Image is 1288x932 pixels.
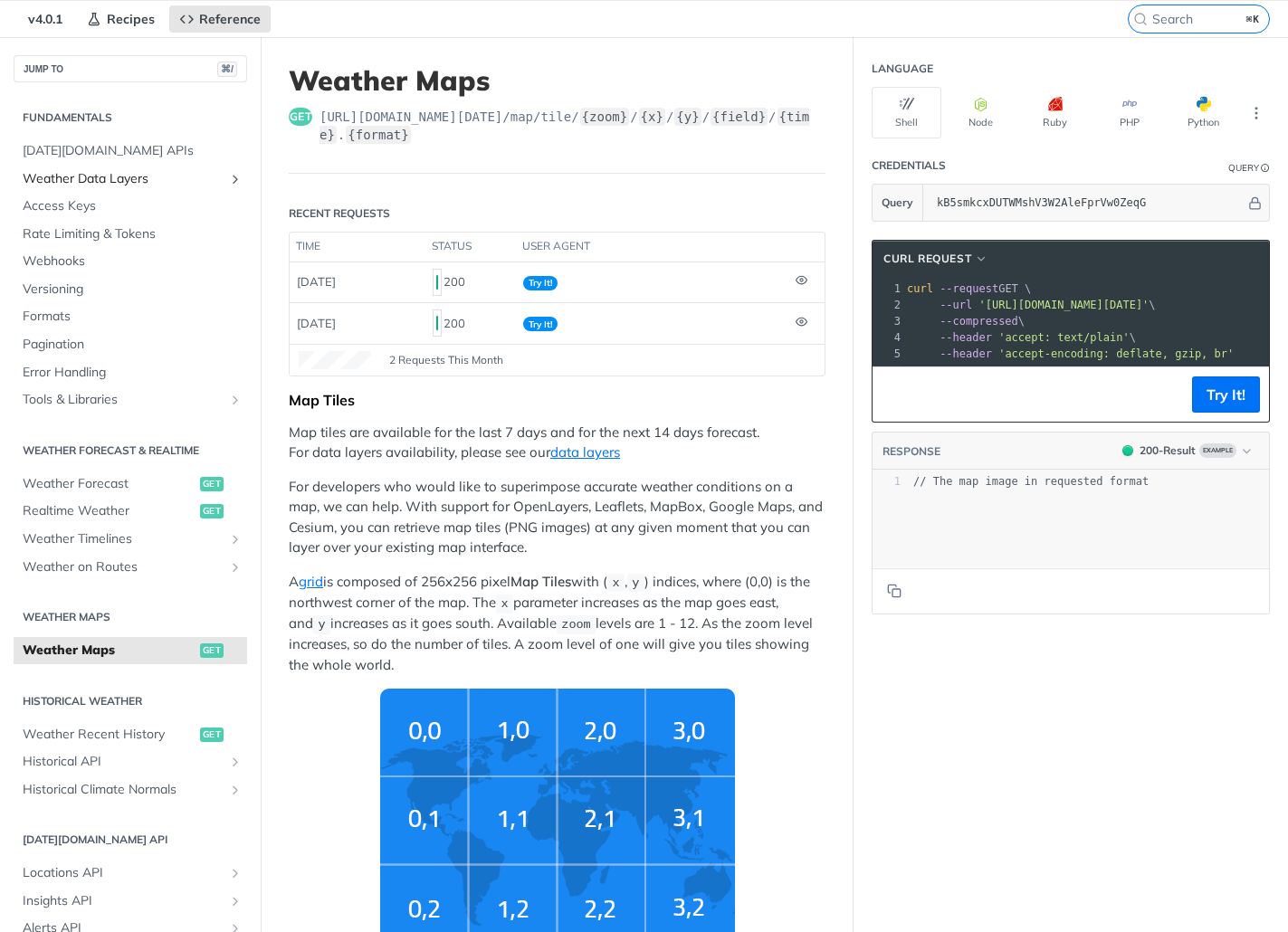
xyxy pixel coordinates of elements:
span: Realtime Weather [23,502,196,520]
div: Language [872,61,933,77]
a: Formats [14,303,247,330]
a: grid [299,573,323,590]
span: x [501,597,508,611]
svg: Search [1133,12,1148,26]
h1: Weather Maps [289,64,825,97]
button: Shell [872,87,941,138]
th: user agent [516,233,788,262]
div: 200 [433,308,509,338]
a: data layers [550,443,620,461]
span: 'accept-encoding: deflate, gzip, br' [998,347,1234,360]
button: Python [1169,87,1238,138]
div: 4 [873,329,903,346]
span: --compressed [940,315,1018,328]
span: curl [907,282,933,295]
button: Query [873,185,923,221]
span: y [632,576,639,590]
input: apikey [928,185,1245,221]
a: Weather Recent Historyget [14,721,247,748]
span: Query [882,195,913,211]
a: Reference [169,5,271,33]
div: 3 [873,313,903,329]
span: 200 [436,316,438,330]
a: Versioning [14,276,247,303]
div: QueryInformation [1228,161,1270,175]
a: Access Keys [14,193,247,220]
label: {x} [639,108,665,126]
h2: Fundamentals [14,109,247,126]
span: Try It! [523,276,558,290]
span: x [612,576,619,590]
span: get [289,108,312,126]
button: RESPONSE [882,442,941,461]
div: 200 - Result [1140,442,1196,459]
span: cURL Request [883,251,971,267]
a: Recipes [77,5,165,33]
button: Ruby [1020,87,1090,138]
a: Weather TimelinesShow subpages for Weather Timelines [14,526,247,553]
a: Rate Limiting & Tokens [14,221,247,248]
span: [DATE][DOMAIN_NAME] APIs [23,142,243,160]
p: A is composed of 256x256 pixel with ( , ) indices, where (0,0) is the northwest corner of the map... [289,572,825,676]
span: Weather Timelines [23,530,224,548]
span: Reference [199,11,261,27]
a: Insights APIShow subpages for Insights API [14,888,247,915]
button: JUMP TO⌘/ [14,55,247,82]
label: {field} [711,108,768,126]
a: Historical Climate NormalsShow subpages for Historical Climate Normals [14,776,247,804]
span: 200 [436,275,438,290]
label: {y} [674,108,701,126]
span: --header [940,347,992,360]
button: cURL Request [877,250,995,268]
button: Hide [1245,194,1264,212]
span: 2 Requests This Month [389,352,503,368]
h2: Historical Weather [14,693,247,709]
a: Webhooks [14,248,247,275]
a: Error Handling [14,359,247,386]
div: Map Tiles [289,391,825,409]
span: // The map image in requested format [913,475,1149,488]
span: '[URL][DOMAIN_NAME][DATE]' [978,299,1149,311]
th: time [290,233,425,262]
a: Weather on RoutesShow subpages for Weather on Routes [14,554,247,581]
label: {format} [346,126,410,144]
span: 200 [1122,445,1133,456]
div: 2 [873,297,903,313]
span: v4.0.1 [18,5,72,33]
button: Show subpages for Historical Climate Normals [228,783,243,797]
span: get [200,477,224,491]
button: Show subpages for Tools & Libraries [228,393,243,407]
span: Weather Data Layers [23,170,224,188]
span: https://api.tomorrow.io/v4/map/tile/{zoom}/{x}/{y}/{field}/{time}.{format} [320,108,825,144]
button: Show subpages for Insights API [228,894,243,908]
span: Versioning [23,281,243,299]
a: Weather Data LayersShow subpages for Weather Data Layers [14,166,247,193]
div: Query [1228,161,1259,175]
span: \ [907,299,1156,311]
span: GET \ [907,282,1031,295]
a: Tools & LibrariesShow subpages for Tools & Libraries [14,386,247,414]
div: Credentials [872,157,946,174]
span: Historical Climate Normals [23,781,224,799]
div: 1 [873,474,901,490]
button: Try It! [1192,376,1260,413]
svg: More ellipsis [1248,105,1264,121]
i: Information [1261,164,1270,173]
span: Error Handling [23,364,243,382]
span: Weather Recent History [23,726,196,744]
label: {time} [320,108,809,144]
a: Realtime Weatherget [14,498,247,525]
span: Insights API [23,892,224,910]
div: 5 [873,346,903,362]
span: Example [1199,443,1236,458]
span: Weather Maps [23,642,196,660]
button: 200200-ResultExample [1113,442,1260,460]
span: get [200,504,224,518]
span: ⌘/ [217,62,237,77]
button: Show subpages for Locations API [228,866,243,880]
span: [DATE] [297,316,336,330]
span: y [318,618,325,632]
span: get [200,643,224,658]
button: Show subpages for Weather on Routes [228,560,243,575]
strong: Map Tiles [510,573,571,590]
